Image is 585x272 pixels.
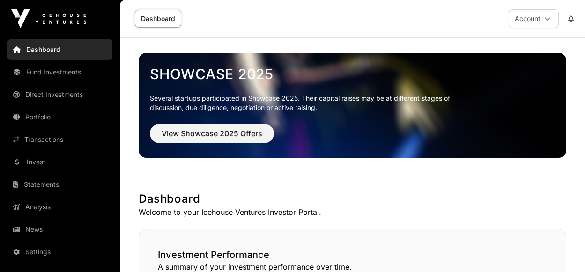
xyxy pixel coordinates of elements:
button: View Showcase 2025 Offers [150,124,274,143]
a: Settings [7,242,112,262]
a: Fund Investments [7,62,112,82]
a: Transactions [7,129,112,150]
h1: Dashboard [139,191,566,206]
p: Several startups participated in Showcase 2025. Their capital raises may be at different stages o... [150,94,465,112]
a: Dashboard [7,39,112,60]
img: Showcase 2025 [139,53,566,158]
button: Account [509,9,559,28]
img: Icehouse Ventures Logo [11,9,86,28]
a: Showcase 2025 [150,66,555,82]
span: View Showcase 2025 Offers [162,128,262,139]
a: News [7,219,112,240]
a: Dashboard [135,10,181,28]
h2: Investment Performance [158,248,547,261]
a: Analysis [7,197,112,217]
a: Portfolio [7,107,112,127]
a: Invest [7,152,112,172]
a: Statements [7,174,112,195]
a: View Showcase 2025 Offers [150,133,274,142]
p: Welcome to your Icehouse Ventures Investor Portal. [139,206,566,218]
a: Direct Investments [7,84,112,105]
iframe: Chat Widget [538,227,585,272]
